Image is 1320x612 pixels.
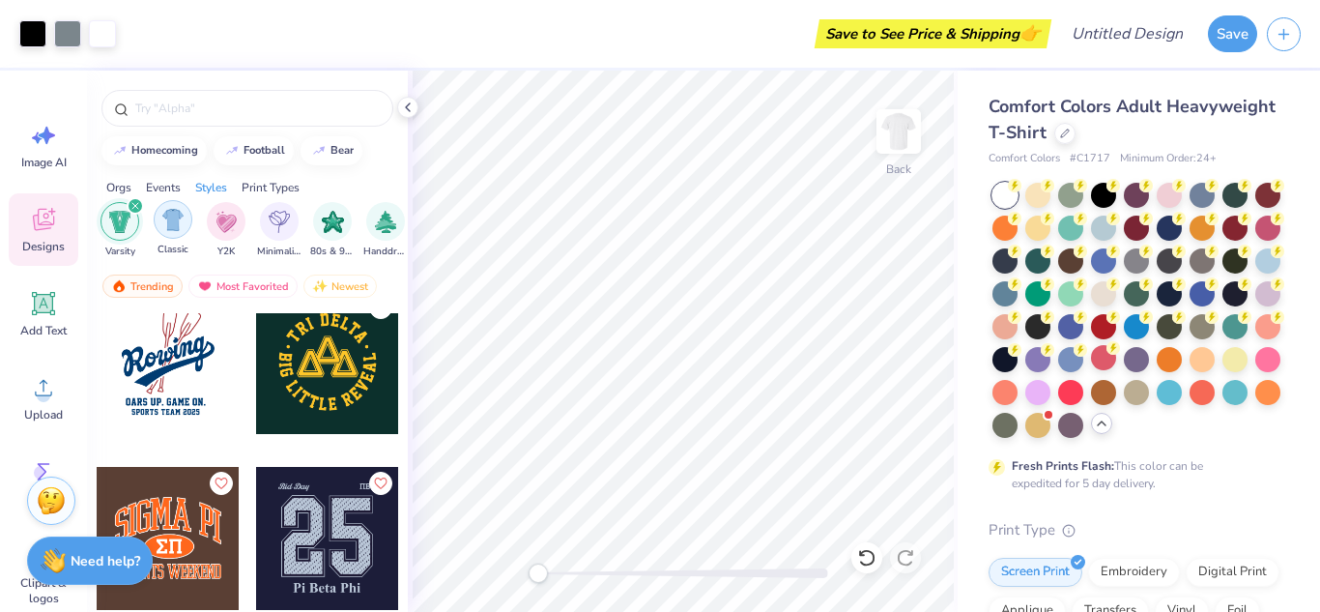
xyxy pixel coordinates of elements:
button: filter button [154,202,192,259]
button: football [214,136,294,165]
button: filter button [310,202,355,259]
button: filter button [207,202,245,259]
div: Save to See Price & Shipping [819,19,1047,48]
div: filter for Classic [154,200,192,257]
span: Y2K [217,245,235,259]
img: 80s & 90s Image [322,211,344,233]
img: Y2K Image [215,211,237,233]
span: Comfort Colors Adult Heavyweight T-Shirt [989,95,1276,144]
span: 80s & 90s [310,245,355,259]
span: Varsity [105,245,135,259]
span: Minimalist [257,245,301,259]
span: Clipart & logos [12,575,75,606]
div: filter for Y2K [207,202,245,259]
button: Save [1208,15,1257,52]
button: filter button [363,202,408,259]
strong: Fresh Prints Flash: [1012,458,1114,474]
img: trend_line.gif [112,145,128,157]
img: Classic Image [162,209,185,231]
div: Styles [195,179,227,196]
button: Like [210,472,233,495]
div: Newest [303,275,377,298]
div: Orgs [106,179,131,196]
button: filter button [257,202,301,259]
div: This color can be expedited for 5 day delivery. [1012,457,1249,492]
img: Back [879,112,918,151]
input: Untitled Design [1056,15,1198,53]
img: trend_line.gif [224,145,240,157]
span: Image AI [21,155,67,170]
div: Trending [102,275,183,298]
span: Handdrawn [363,245,408,259]
strong: Need help? [71,552,140,570]
div: football [244,145,285,156]
div: filter for 80s & 90s [310,202,355,259]
div: Events [146,179,181,196]
img: Handdrawn Image [375,211,396,233]
button: homecoming [101,136,207,165]
button: Like [369,472,392,495]
img: trend_line.gif [311,145,327,157]
span: Minimum Order: 24 + [1120,151,1217,167]
div: Most Favorited [188,275,298,298]
img: most_fav.gif [197,279,213,293]
div: filter for Minimalist [257,202,301,259]
span: Comfort Colors [989,151,1060,167]
div: Screen Print [989,558,1082,587]
img: Minimalist Image [269,211,290,233]
img: newest.gif [312,279,328,293]
span: Classic [158,243,188,257]
div: Back [886,160,911,178]
div: filter for Varsity [100,202,139,259]
span: Designs [22,239,65,254]
div: Embroidery [1088,558,1180,587]
div: bear [330,145,354,156]
div: homecoming [131,145,198,156]
div: Accessibility label [529,564,548,583]
span: # C1717 [1070,151,1110,167]
div: Print Type [989,519,1281,541]
img: Varsity Image [109,211,131,233]
span: Upload [24,407,63,423]
button: filter button [100,202,139,259]
img: trending.gif [111,279,127,293]
span: 👉 [1019,21,1041,44]
div: Print Types [242,179,300,196]
input: Try "Alpha" [133,99,381,118]
button: bear [301,136,362,165]
div: Digital Print [1186,558,1279,587]
span: Add Text [20,323,67,338]
div: filter for Handdrawn [363,202,408,259]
